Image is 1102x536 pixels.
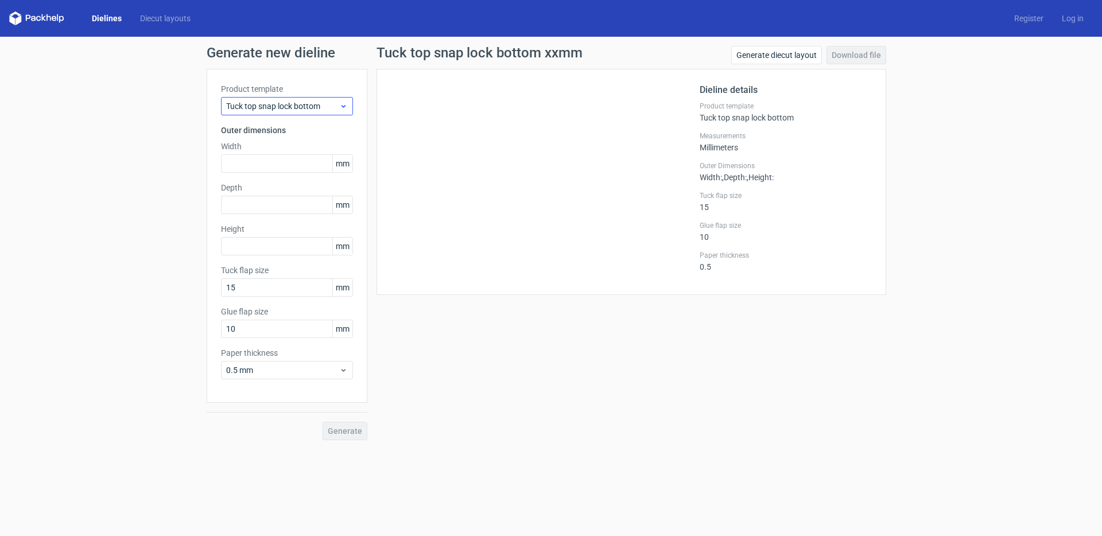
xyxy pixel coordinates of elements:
h1: Generate new dieline [207,46,895,60]
label: Glue flap size [221,306,353,317]
label: Measurements [700,131,872,141]
div: 0.5 [700,251,872,271]
span: , Height : [747,173,774,182]
a: Generate diecut layout [731,46,822,64]
label: Width [221,141,353,152]
label: Product template [221,83,353,95]
a: Register [1005,13,1053,24]
label: Depth [221,182,353,193]
span: mm [332,320,352,337]
div: 15 [700,191,872,212]
a: Diecut layouts [131,13,200,24]
h2: Dieline details [700,83,872,97]
span: , Depth : [722,173,747,182]
span: mm [332,279,352,296]
a: Log in [1053,13,1093,24]
h1: Tuck top snap lock bottom xxmm [377,46,583,60]
a: Dielines [83,13,131,24]
div: Millimeters [700,131,872,152]
span: mm [332,155,352,172]
label: Outer Dimensions [700,161,872,170]
h3: Outer dimensions [221,125,353,136]
label: Tuck flap size [221,265,353,276]
label: Paper thickness [700,251,872,260]
div: 10 [700,221,872,242]
label: Glue flap size [700,221,872,230]
label: Product template [700,102,872,111]
span: Width : [700,173,722,182]
div: Tuck top snap lock bottom [700,102,872,122]
span: mm [332,238,352,255]
span: 0.5 mm [226,364,339,376]
span: mm [332,196,352,213]
label: Paper thickness [221,347,353,359]
label: Tuck flap size [700,191,872,200]
label: Height [221,223,353,235]
span: Tuck top snap lock bottom [226,100,339,112]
